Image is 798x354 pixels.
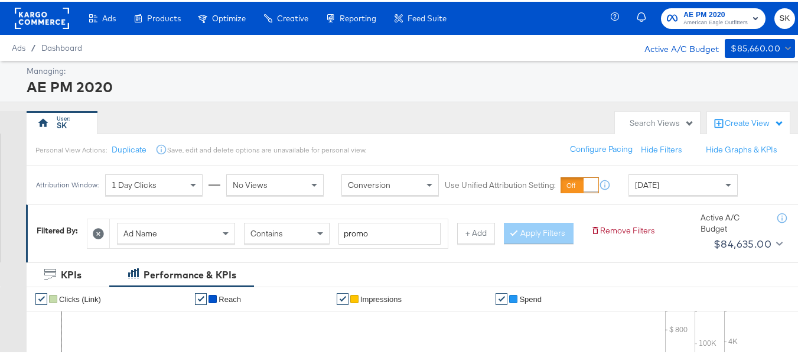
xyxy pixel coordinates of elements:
[731,40,780,54] div: $85,660.00
[219,293,241,302] span: Reach
[35,144,107,153] div: Personal View Actions:
[714,233,771,251] div: $84,635.00
[123,226,157,237] span: Ad Name
[630,116,694,127] div: Search Views
[701,210,766,232] div: Active A/C Budget
[147,12,181,21] span: Products
[632,37,719,55] div: Active A/C Budget
[338,221,441,243] input: Enter a search term
[445,178,556,189] label: Use Unified Attribution Setting:
[683,7,748,20] span: AE PM 2020
[457,221,495,242] button: + Add
[144,267,236,280] div: Performance & KPIs
[35,291,47,303] a: ✔
[779,10,790,24] span: SK
[12,41,25,51] span: Ads
[102,12,116,21] span: Ads
[683,17,748,26] span: American Eagle Outfitters
[27,75,792,95] div: AE PM 2020
[562,137,641,158] button: Configure Pacing
[725,116,784,128] div: Create View
[112,142,146,154] button: Duplicate
[27,64,792,75] div: Managing:
[641,142,682,154] button: Hide Filters
[57,118,67,129] div: SK
[360,293,402,302] span: Impressions
[774,7,795,27] button: SK
[709,233,785,252] button: $84,635.00
[212,12,246,21] span: Optimize
[725,37,795,56] button: $85,660.00
[59,293,101,302] span: Clicks (Link)
[408,12,447,21] span: Feed Suite
[519,293,542,302] span: Spend
[250,226,283,237] span: Contains
[496,291,507,303] a: ✔
[61,267,82,280] div: KPIs
[337,291,348,303] a: ✔
[348,178,390,189] span: Conversion
[706,142,777,154] button: Hide Graphs & KPIs
[635,178,659,189] span: [DATE]
[340,12,376,21] span: Reporting
[112,178,157,189] span: 1 Day Clicks
[233,178,268,189] span: No Views
[41,41,82,51] a: Dashboard
[195,291,207,303] a: ✔
[37,223,78,235] div: Filtered By:
[661,7,766,27] button: AE PM 2020American Eagle Outfitters
[591,223,655,235] button: Remove Filters
[277,12,308,21] span: Creative
[167,144,366,153] div: Save, edit and delete options are unavailable for personal view.
[35,179,99,187] div: Attribution Window:
[25,41,41,51] span: /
